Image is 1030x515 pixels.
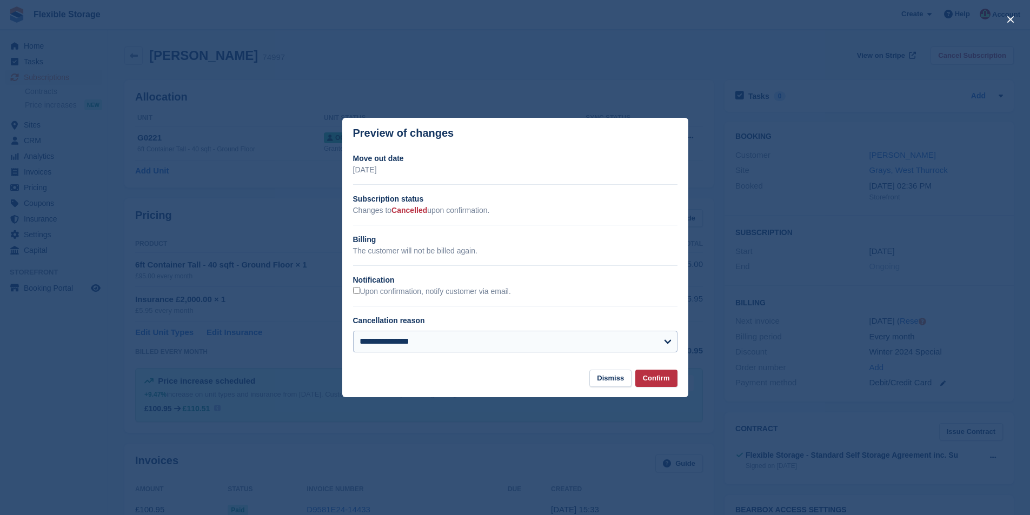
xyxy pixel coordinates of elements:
[353,287,511,297] label: Upon confirmation, notify customer via email.
[353,193,677,205] h2: Subscription status
[353,234,677,245] h2: Billing
[353,153,677,164] h2: Move out date
[1002,11,1019,28] button: close
[353,287,360,294] input: Upon confirmation, notify customer via email.
[353,205,677,216] p: Changes to upon confirmation.
[353,316,425,325] label: Cancellation reason
[353,245,677,257] p: The customer will not be billed again.
[353,127,454,139] p: Preview of changes
[353,164,677,176] p: [DATE]
[391,206,427,215] span: Cancelled
[589,370,632,387] button: Dismiss
[635,370,677,387] button: Confirm
[353,275,677,286] h2: Notification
